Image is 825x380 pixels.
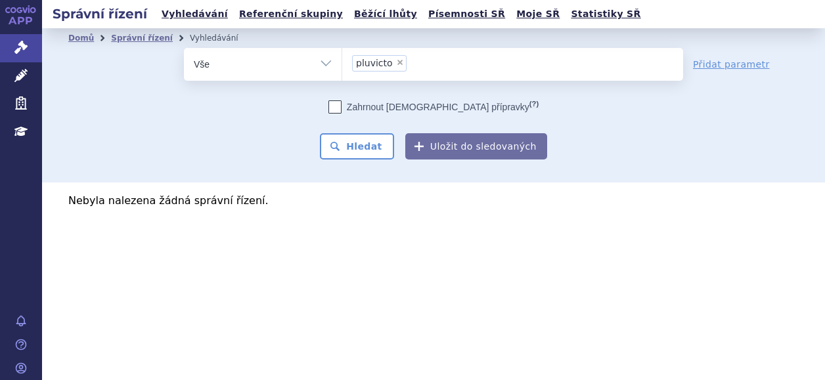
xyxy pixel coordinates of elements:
abbr: (?) [529,100,539,108]
span: × [396,58,404,66]
span: pluvicto [356,58,393,68]
button: Hledat [320,133,394,159]
p: Nebyla nalezena žádná správní řízení. [68,196,799,206]
a: Domů [68,33,94,43]
li: Vyhledávání [190,28,256,48]
a: Moje SŘ [512,5,564,23]
label: Zahrnout [DEMOGRAPHIC_DATA] přípravky [328,100,539,114]
h2: Správní řízení [42,5,158,23]
button: Uložit do sledovaných [405,133,547,159]
a: Statistiky SŘ [567,5,644,23]
input: pluvicto [411,54,418,71]
a: Písemnosti SŘ [424,5,509,23]
a: Přidat parametr [693,58,770,71]
a: Vyhledávání [158,5,232,23]
a: Běžící lhůty [350,5,421,23]
a: Referenční skupiny [235,5,347,23]
a: Správní řízení [111,33,173,43]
